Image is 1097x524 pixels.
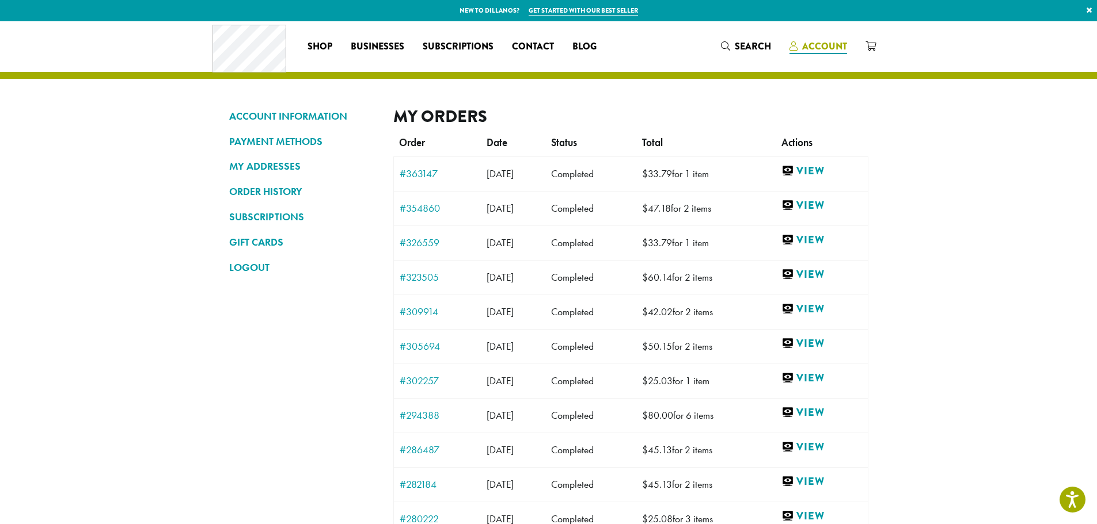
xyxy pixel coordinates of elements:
a: View [781,509,862,523]
td: Completed [545,294,636,329]
span: [DATE] [487,340,514,353]
span: Actions [781,136,813,149]
span: 80.00 [642,409,673,422]
td: for 1 item [636,156,776,191]
a: View [781,164,862,178]
td: for 2 items [636,191,776,225]
a: #302257 [400,376,475,386]
span: $ [642,305,648,318]
span: Search [735,40,771,53]
a: Get started with our best seller [529,6,638,16]
td: for 1 item [636,364,776,398]
span: $ [642,340,648,353]
a: View [781,475,862,489]
span: $ [642,271,648,284]
a: View [781,406,862,420]
td: Completed [545,225,636,260]
span: [DATE] [487,478,514,491]
span: 45.13 [642,443,672,456]
td: for 2 items [636,433,776,467]
td: Completed [545,260,636,294]
span: $ [642,409,648,422]
a: View [781,336,862,351]
td: Completed [545,364,636,398]
span: Subscriptions [423,40,494,54]
a: View [781,233,862,247]
span: $ [642,202,648,215]
a: Search [712,37,780,56]
span: 60.14 [642,271,672,284]
span: Status [551,136,577,149]
a: ORDER HISTORY [229,182,376,201]
a: SUBSCRIPTIONS [229,207,376,227]
span: Order [399,136,425,149]
span: 25.03 [642,374,673,387]
span: [DATE] [487,443,514,456]
a: #280222 [400,514,475,524]
td: Completed [545,433,636,467]
td: Completed [545,156,636,191]
a: #323505 [400,272,475,282]
span: Total [642,136,663,149]
span: $ [642,443,648,456]
a: ACCOUNT INFORMATION [229,106,376,126]
td: for 2 items [636,329,776,364]
td: Completed [545,467,636,502]
span: 50.15 [642,340,672,353]
span: 47.18 [642,202,671,215]
td: for 6 items [636,398,776,433]
span: [DATE] [487,305,514,318]
span: $ [642,478,648,491]
span: $ [642,236,648,249]
span: Account [802,40,847,53]
span: Date [487,136,507,149]
a: PAYMENT METHODS [229,132,376,151]
span: 42.02 [642,305,673,318]
a: #363147 [400,169,475,179]
td: Completed [545,398,636,433]
a: #305694 [400,341,475,351]
h2: My Orders [393,106,868,127]
a: LOGOUT [229,258,376,277]
span: [DATE] [487,202,514,215]
td: for 2 items [636,467,776,502]
a: GIFT CARDS [229,232,376,252]
td: Completed [545,191,636,225]
span: Businesses [351,40,404,54]
td: for 1 item [636,225,776,260]
a: #309914 [400,307,475,317]
span: Shop [308,40,332,54]
td: for 2 items [636,260,776,294]
span: 33.79 [642,167,672,180]
a: Shop [298,37,341,56]
span: [DATE] [487,271,514,284]
a: #294388 [400,410,475,420]
td: Completed [545,329,636,364]
a: View [781,198,862,213]
span: [DATE] [487,409,514,422]
a: #326559 [400,238,475,248]
a: View [781,371,862,385]
a: #286487 [400,445,475,455]
a: MY ADDRESSES [229,156,376,176]
span: 45.13 [642,478,672,491]
a: View [781,440,862,454]
a: View [781,267,862,282]
a: #282184 [400,479,475,489]
span: Blog [572,40,597,54]
span: $ [642,374,648,387]
span: Contact [512,40,554,54]
span: [DATE] [487,167,514,180]
span: [DATE] [487,236,514,249]
a: #354860 [400,203,475,213]
span: 33.79 [642,236,672,249]
span: [DATE] [487,374,514,387]
a: View [781,302,862,316]
span: $ [642,167,648,180]
td: for 2 items [636,294,776,329]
